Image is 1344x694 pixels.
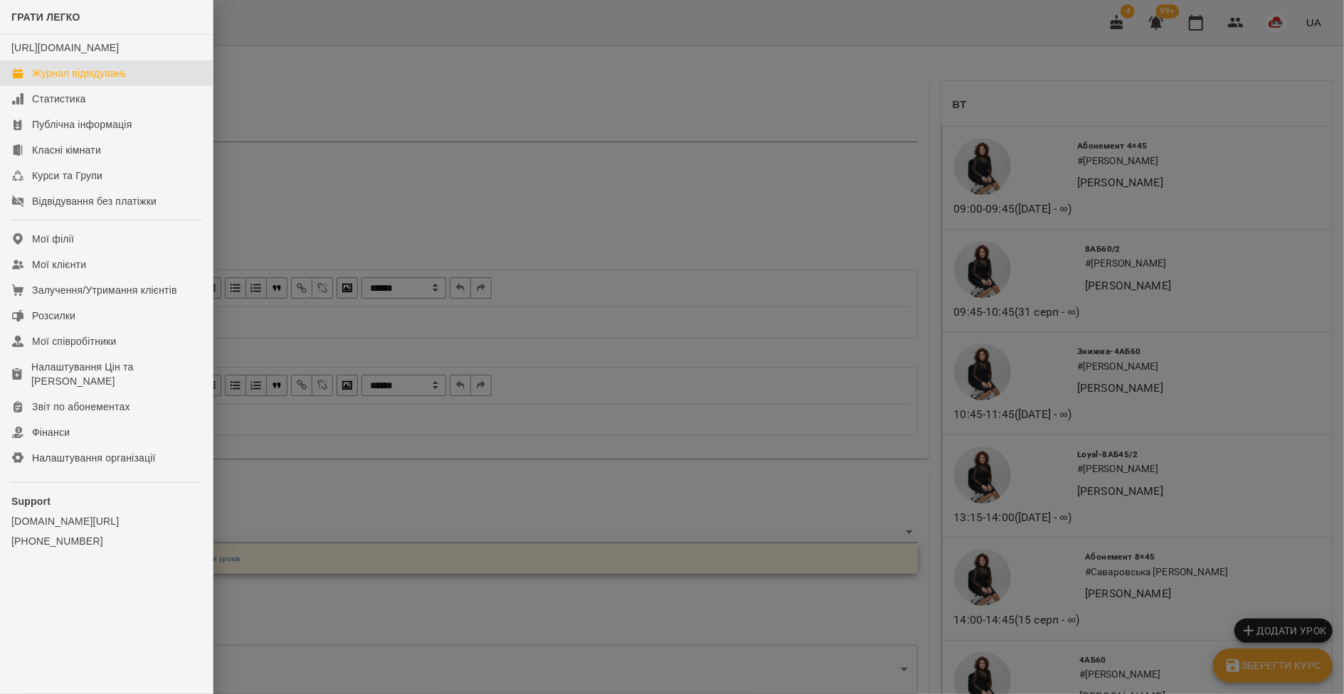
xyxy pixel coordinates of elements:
div: Статистика [32,92,86,106]
div: Мої співробітники [32,334,117,348]
div: Курси та Групи [32,169,102,183]
div: Налаштування Цін та [PERSON_NAME] [31,360,201,388]
div: Фінанси [32,425,70,439]
div: Розсилки [32,309,75,323]
div: Журнал відвідувань [32,66,127,80]
div: Публічна інформація [32,117,132,132]
a: [PHONE_NUMBER] [11,534,201,548]
div: Класні кімнати [32,143,101,157]
div: Відвідування без платіжки [32,194,157,208]
div: Звіт по абонементах [32,400,130,414]
div: Мої клієнти [32,257,86,272]
p: Support [11,494,201,508]
div: Залучення/Утримання клієнтів [32,283,177,297]
a: [URL][DOMAIN_NAME] [11,42,119,53]
span: ГРАТИ ЛЕГКО [11,11,80,23]
div: Налаштування організації [32,451,156,465]
a: [DOMAIN_NAME][URL] [11,514,201,528]
div: Мої філії [32,232,74,246]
